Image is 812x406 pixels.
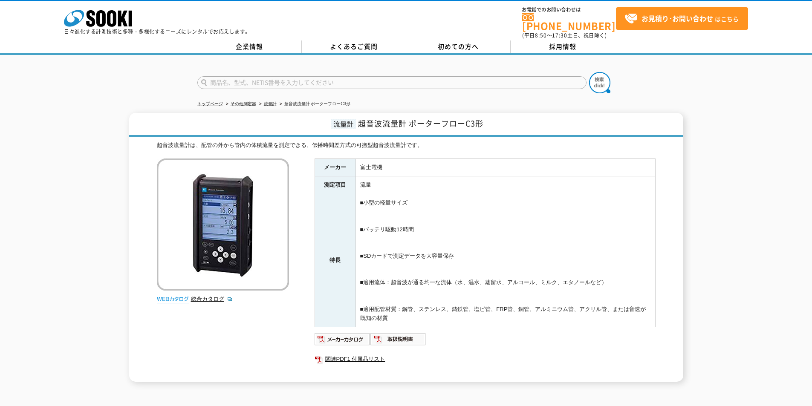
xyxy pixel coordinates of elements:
a: よくあるご質問 [302,40,406,53]
strong: お見積り･お問い合わせ [642,13,713,23]
a: 総合カタログ [191,296,233,302]
a: 取扱説明書 [370,338,426,345]
a: [PHONE_NUMBER] [522,13,616,31]
a: その他測定器 [231,101,256,106]
td: 富士電機 [355,158,655,176]
td: 流量 [355,176,655,194]
th: メーカー [315,158,355,176]
p: 日々進化する計測技術と多種・多様化するニーズにレンタルでお応えします。 [64,29,251,34]
span: 初めての方へ [438,42,479,51]
input: 商品名、型式、NETIS番号を入力してください [197,76,587,89]
a: メーカーカタログ [315,338,370,345]
th: 測定項目 [315,176,355,194]
img: 超音波流量計 ポーターフローC3形 [157,158,289,291]
a: 採用情報 [511,40,615,53]
span: 流量計 [331,119,356,129]
span: はこちら [624,12,739,25]
a: 関連PDF1 付属品リスト [315,354,656,365]
th: 特長 [315,194,355,327]
span: お電話でのお問い合わせは [522,7,616,12]
a: 企業情報 [197,40,302,53]
a: 初めての方へ [406,40,511,53]
a: 流量計 [264,101,277,106]
img: 取扱説明書 [370,332,426,346]
div: 超音波流量計は、配管の外から管内の体積流量を測定できる、伝播時間差方式の可搬型超音波流量計です。 [157,141,656,150]
span: 超音波流量計 ポーターフローC3形 [358,118,483,129]
img: メーカーカタログ [315,332,370,346]
a: トップページ [197,101,223,106]
img: btn_search.png [589,72,610,93]
li: 超音波流量計 ポーターフローC3形 [278,100,351,109]
td: ■小型の軽量サイズ ■バッテリ駆動12時間 ■SDカードで測定データを大容量保存 ■適用流体：超音波が通る均一な流体（水、温水、蒸留水、アルコール、ミルク、エタノールなど） ■適用配管材質：鋼管... [355,194,655,327]
span: (平日 ～ 土日、祝日除く) [522,32,607,39]
img: webカタログ [157,295,189,303]
a: お見積り･お問い合わせはこちら [616,7,748,30]
span: 8:50 [535,32,547,39]
span: 17:30 [552,32,567,39]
